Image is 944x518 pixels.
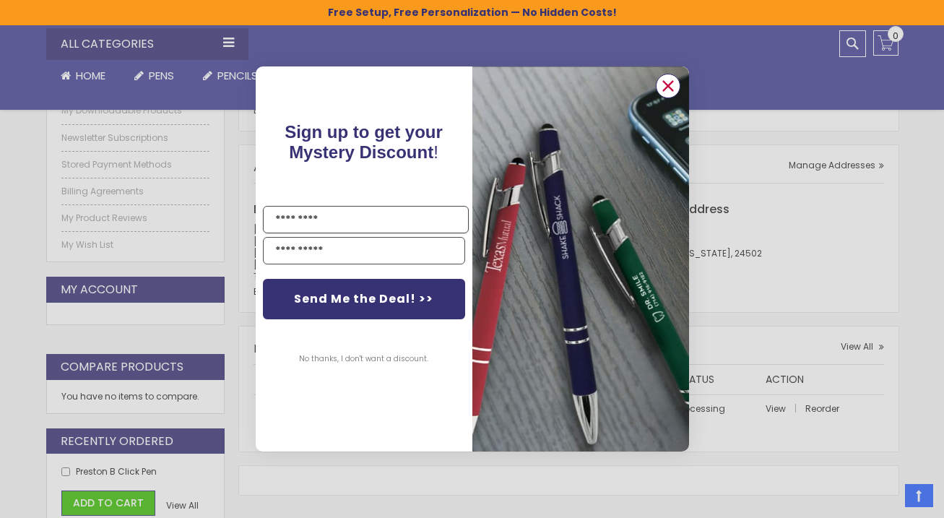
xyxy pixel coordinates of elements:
[285,122,443,162] span: !
[472,66,689,452] img: pop-up-image
[263,279,465,319] button: Send Me the Deal! >>
[285,122,443,162] span: Sign up to get your Mystery Discount
[656,74,680,98] button: Close dialog
[292,341,436,377] button: No thanks, I don't want a discount.
[825,479,944,518] iframe: Google Customer Reviews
